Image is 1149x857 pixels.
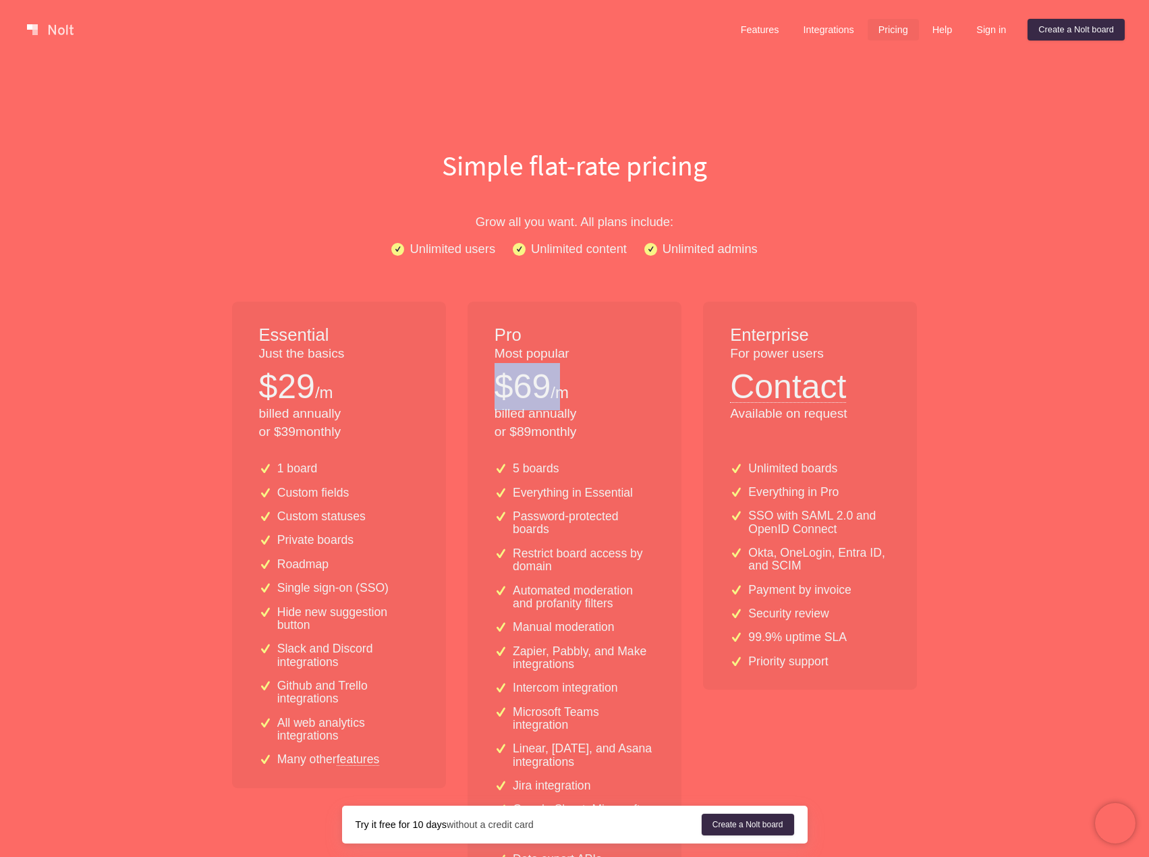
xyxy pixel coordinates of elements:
p: Okta, OneLogin, Entra ID, and SCIM [748,547,890,573]
p: Everything in Pro [748,486,839,499]
p: Grow all you want. All plans include: [143,212,1007,231]
p: 1 board [277,462,318,475]
a: Sign in [965,19,1017,40]
p: Available on request [730,405,890,423]
p: Zapier, Pabbly, and Make integrations [513,645,654,671]
p: Slack and Discord integrations [277,642,419,669]
p: Restrict board access by domain [513,547,654,574]
p: Custom statuses [277,510,366,523]
p: Private boards [277,534,354,547]
p: Github and Trello integrations [277,680,419,706]
h1: Essential [259,323,419,348]
button: Contact [730,363,846,403]
a: Create a Nolt board [1028,19,1125,40]
p: $ 69 [495,363,551,410]
p: Automated moderation and profanity filters [513,584,654,611]
h1: Simple flat-rate pricing [143,146,1007,185]
a: Help [922,19,963,40]
p: SSO with SAML 2.0 and OpenID Connect [748,509,890,536]
p: Many other [277,753,380,766]
p: Password-protected boards [513,510,654,536]
p: Just the basics [259,345,419,363]
p: Google Sheet, Microsoft Excel, and Zoho integrations [513,803,654,842]
p: Unlimited users [410,239,495,258]
a: features [337,753,380,765]
p: Hide new suggestion button [277,606,419,632]
a: Integrations [792,19,864,40]
p: Microsoft Teams integration [513,706,654,732]
p: Unlimited boards [748,462,837,475]
p: 99.9% uptime SLA [748,631,847,644]
p: /m [551,381,569,404]
p: $ 29 [259,363,315,410]
p: Jira integration [513,779,590,792]
p: Linear, [DATE], and Asana integrations [513,742,654,769]
p: Most popular [495,345,654,363]
strong: Try it free for 10 days [356,819,447,830]
p: billed annually or $ 89 monthly [495,405,654,441]
p: 5 boards [513,462,559,475]
p: Roadmap [277,558,329,571]
p: For power users [730,345,890,363]
p: Unlimited content [531,239,627,258]
p: Everything in Essential [513,487,633,499]
p: /m [315,381,333,404]
div: without a credit card [356,818,702,831]
h1: Pro [495,323,654,348]
p: Single sign-on (SSO) [277,582,389,595]
h1: Enterprise [730,323,890,348]
p: billed annually or $ 39 monthly [259,405,419,441]
p: Custom fields [277,487,349,499]
p: All web analytics integrations [277,717,419,743]
a: Features [730,19,790,40]
a: Pricing [868,19,919,40]
iframe: Chatra live chat [1095,803,1136,844]
p: Security review [748,607,829,620]
p: Intercom integration [513,682,618,694]
p: Manual moderation [513,621,615,634]
p: Priority support [748,655,828,668]
p: Payment by invoice [748,584,851,597]
a: Create a Nolt board [702,814,794,835]
p: Unlimited admins [663,239,758,258]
